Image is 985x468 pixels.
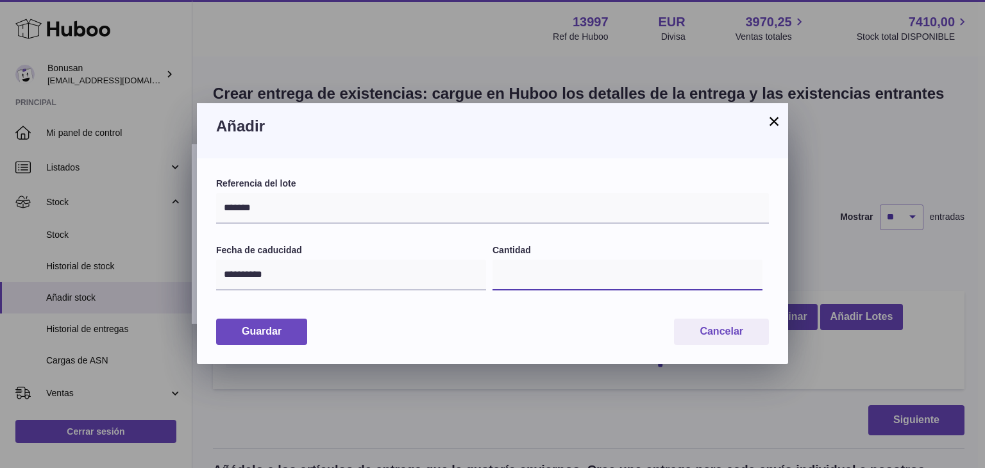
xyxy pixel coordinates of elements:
button: Cancelar [674,319,769,345]
label: Referencia del lote [216,178,769,190]
button: × [766,113,782,129]
h3: Añadir [216,116,769,137]
label: Fecha de caducidad [216,244,486,256]
button: Guardar [216,319,307,345]
label: Cantidad [492,244,762,256]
